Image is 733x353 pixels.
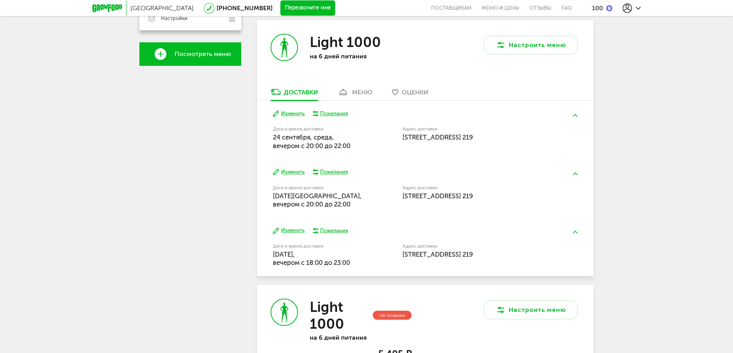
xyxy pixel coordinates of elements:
p: на 6 дней питания [310,52,412,60]
span: 24 сентября, среда, вечером c 20:00 до 22:00 [273,133,350,149]
span: Настройки [161,15,188,22]
a: меню [334,88,376,100]
button: Пожелания [312,168,348,176]
button: Настроить меню [484,301,578,319]
div: Пожелания [320,168,348,176]
span: [DATE][GEOGRAPHIC_DATA], вечером c 20:00 до 22:00 [273,192,362,208]
img: bonus_b.cdccf46.png [606,5,612,11]
img: arrow-up-green.5eb5f82.svg [573,114,578,117]
span: [DATE], вечером c 18:00 до 23:00 [273,250,350,266]
button: Изменить [273,110,305,118]
h3: Light 1000 [310,34,381,51]
div: Пожелания [320,110,348,117]
a: Доставки [267,88,322,100]
img: arrow-up-green.5eb5f82.svg [573,172,578,175]
button: Изменить [273,227,305,234]
a: Посмотреть меню [139,42,241,66]
a: Настройки [139,6,241,30]
span: [STREET_ADDRESS] 219 [403,250,473,258]
button: Перезвоните мне [280,0,335,16]
button: Настроить меню [484,36,578,54]
label: Адрес доставки [403,244,549,248]
label: Дата и время доставки [273,244,363,248]
img: arrow-up-green.5eb5f82.svg [573,231,578,234]
span: [STREET_ADDRESS] 219 [403,192,473,200]
button: Пожелания [312,110,348,117]
a: Оценки [388,88,432,100]
label: Дата и время доставки [273,186,363,190]
div: Доставки [284,89,318,96]
label: Адрес доставки [403,127,549,131]
div: 100 [592,4,603,12]
a: [PHONE_NUMBER] [217,4,273,12]
span: Посмотреть меню [175,51,231,58]
span: [STREET_ADDRESS] 219 [403,133,473,141]
span: Оценки [402,89,428,96]
div: меню [352,89,372,96]
label: Адрес доставки [403,186,549,190]
div: Пожелания [320,227,348,234]
label: Дата и время доставки [273,127,363,131]
span: [GEOGRAPHIC_DATA] [130,4,194,12]
button: Изменить [273,168,305,176]
p: на 6 дней питания [310,334,412,341]
h3: Light 1000 [310,299,371,332]
div: Не оплачен [373,311,412,320]
button: Пожелания [312,227,348,234]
